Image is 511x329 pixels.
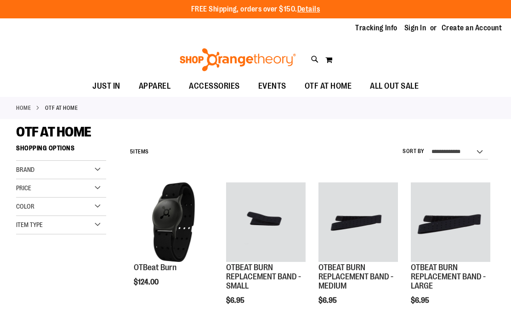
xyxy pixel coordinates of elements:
[130,148,134,155] span: 5
[92,76,120,96] span: JUST IN
[139,76,171,96] span: APPAREL
[221,178,310,328] div: product
[318,182,398,263] a: OTBEAT BURN REPLACEMENT BAND - MEDIUM
[297,5,320,13] a: Details
[16,140,106,161] strong: Shopping Options
[370,76,419,96] span: ALL OUT SALE
[16,104,31,112] a: Home
[305,76,352,96] span: OTF AT HOME
[16,124,91,140] span: OTF AT HOME
[318,296,338,305] span: $6.95
[16,221,43,228] span: Item Type
[403,147,425,155] label: Sort By
[411,182,490,263] a: OTBEAT BURN REPLACEMENT BAND - LARGE
[129,178,218,310] div: product
[406,178,495,328] div: product
[16,166,34,173] span: Brand
[314,178,403,328] div: product
[16,184,31,192] span: Price
[355,23,397,33] a: Tracking Info
[411,263,486,290] a: OTBEAT BURN REPLACEMENT BAND - LARGE
[189,76,240,96] span: ACCESSORIES
[226,296,246,305] span: $6.95
[134,182,213,263] a: Main view of OTBeat Burn 6.0-C
[191,4,320,15] p: FREE Shipping, orders over $150.
[45,104,78,112] strong: OTF AT HOME
[134,182,213,262] img: Main view of OTBeat Burn 6.0-C
[16,203,34,210] span: Color
[226,182,306,263] a: OTBEAT BURN REPLACEMENT BAND - SMALL
[134,263,176,272] a: OTBeat Burn
[226,182,306,262] img: OTBEAT BURN REPLACEMENT BAND - SMALL
[130,145,149,159] h2: Items
[404,23,426,33] a: Sign In
[226,263,301,290] a: OTBEAT BURN REPLACEMENT BAND - SMALL
[134,278,160,286] span: $124.00
[411,296,431,305] span: $6.95
[318,263,393,290] a: OTBEAT BURN REPLACEMENT BAND - MEDIUM
[442,23,502,33] a: Create an Account
[178,48,297,71] img: Shop Orangetheory
[318,182,398,262] img: OTBEAT BURN REPLACEMENT BAND - MEDIUM
[411,182,490,262] img: OTBEAT BURN REPLACEMENT BAND - LARGE
[258,76,286,96] span: EVENTS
